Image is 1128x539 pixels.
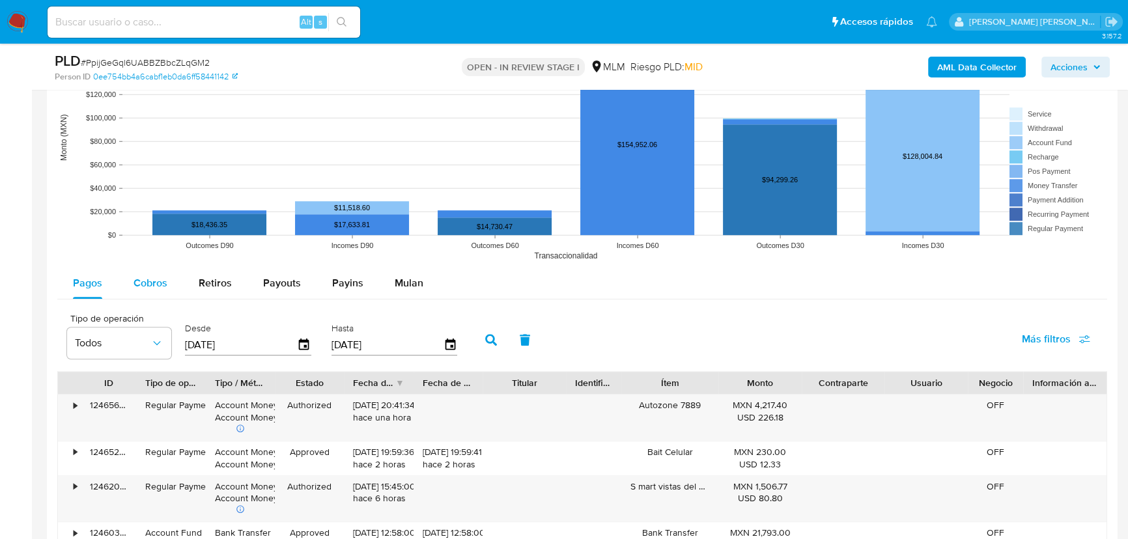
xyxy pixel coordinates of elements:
[1105,15,1118,29] a: Salir
[55,71,91,83] b: Person ID
[928,57,1026,77] button: AML Data Collector
[48,14,360,31] input: Buscar usuario o caso...
[1101,31,1121,41] span: 3.157.2
[328,13,355,31] button: search-icon
[1041,57,1110,77] button: Acciones
[55,50,81,71] b: PLD
[81,56,210,69] span: # PpijGeGql6UABBZBbcZLqGM2
[462,58,585,76] p: OPEN - IN REVIEW STAGE I
[969,16,1101,28] p: michelleangelica.rodriguez@mercadolibre.com.mx
[630,60,703,74] span: Riesgo PLD:
[684,59,703,74] span: MID
[301,16,311,28] span: Alt
[926,16,937,27] a: Notificaciones
[937,57,1017,77] b: AML Data Collector
[93,71,238,83] a: 0ee754bb4a6cabf1eb0da6ff58441142
[318,16,322,28] span: s
[590,60,625,74] div: MLM
[1050,57,1088,77] span: Acciones
[840,15,913,29] span: Accesos rápidos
